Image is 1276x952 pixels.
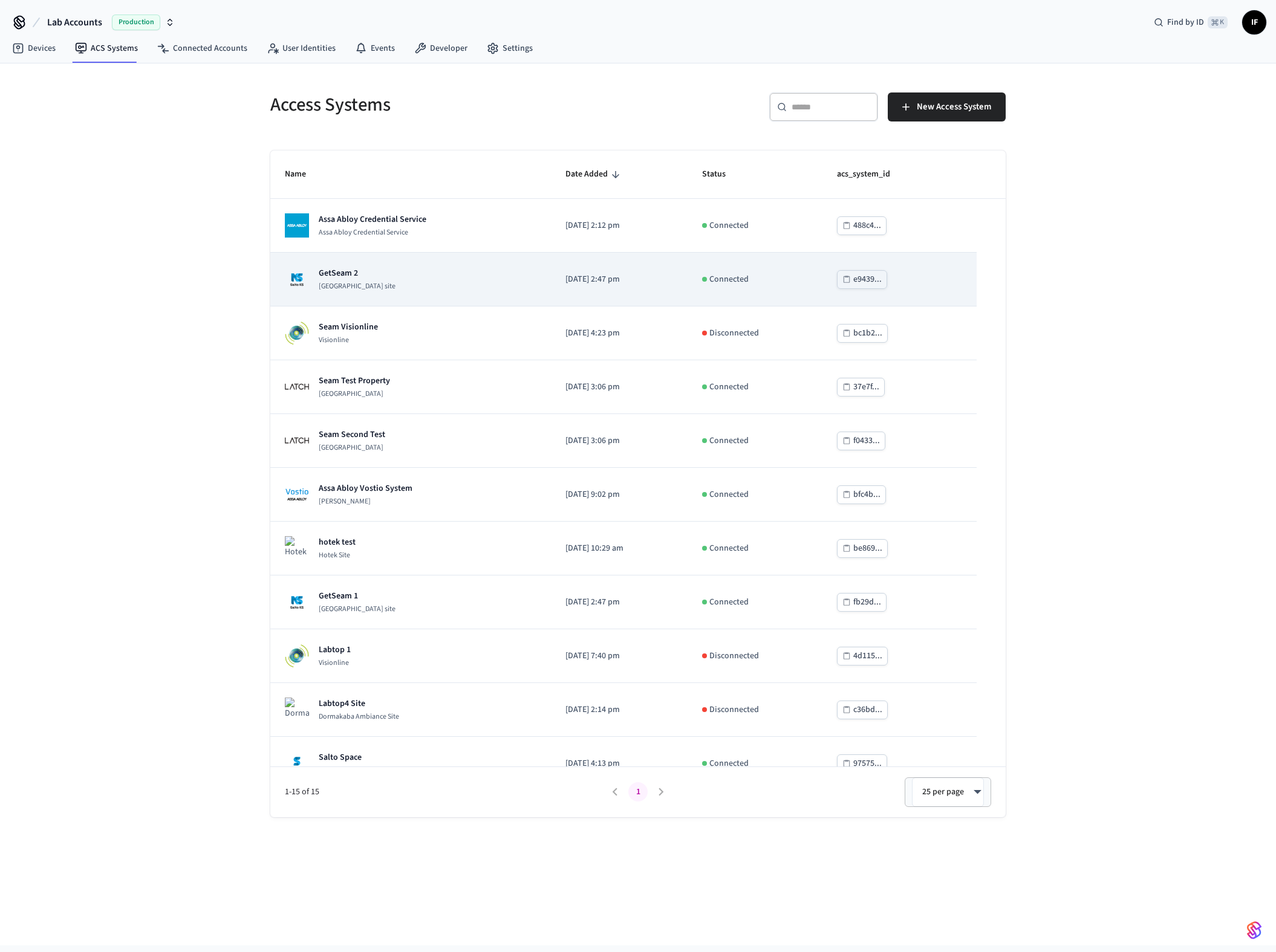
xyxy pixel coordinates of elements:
p: [GEOGRAPHIC_DATA] [319,389,390,399]
div: 488c4... [853,218,881,233]
img: Salto Space Logo [285,751,309,776]
span: Lab Accounts [47,15,102,30]
p: [DATE] 4:13 pm [565,757,673,770]
button: 97575... [837,754,887,773]
img: Latch Building Logo [285,375,309,399]
div: e9439... [853,272,882,287]
p: [GEOGRAPHIC_DATA] [319,443,385,453]
span: Find by ID [1167,16,1204,28]
p: Seam Test Property [319,375,390,387]
p: Visionline [319,658,351,668]
button: bc1b2... [837,324,888,343]
div: f0433... [853,433,880,448]
img: Visionline Logo [285,644,309,668]
p: Connected [709,381,749,393]
p: Disconnected [709,650,759,662]
button: 488c4... [837,216,887,235]
nav: pagination navigation [604,782,672,801]
p: Disconnected [709,327,759,340]
p: Connected [709,488,749,501]
div: fb29d... [853,595,881,610]
img: Visionline Logo [285,321,309,345]
a: User Identities [257,37,345,59]
p: Hotek Site [319,551,356,560]
p: Connected [709,435,749,447]
p: Salto Space [319,751,362,763]
p: [PERSON_NAME] [319,497,412,507]
a: Events [345,37,405,59]
p: Visionline [319,335,378,345]
img: Hotek Site Logo [285,536,309,560]
p: [GEOGRAPHIC_DATA] site [319,604,395,614]
p: GetSeam 1 [319,590,395,602]
p: GetSeam 2 [319,267,395,279]
p: Assa Abloy Vostio System [319,482,412,494]
div: Find by ID⌘ K [1144,11,1237,33]
p: Labtop4 Site [319,698,399,710]
a: Settings [477,37,542,59]
div: 4d115... [853,649,882,664]
div: 97575... [853,756,882,771]
span: Status [702,165,741,184]
div: 25 per page [912,777,984,806]
h5: Access Systems [270,92,631,117]
button: c36bd... [837,701,888,719]
div: c36bd... [853,702,882,717]
div: 37e7f... [853,380,879,395]
p: [DATE] 7:40 pm [565,650,673,662]
p: Dormakaba Ambiance Site [319,712,399,722]
span: Name [285,165,322,184]
span: 1-15 of 15 [285,786,604,798]
p: Labtop 1 [319,644,351,656]
a: Developer [405,37,477,59]
button: be869... [837,539,888,558]
button: f0433... [837,432,885,450]
button: New Access System [888,92,1006,121]
p: Seam Second Test [319,429,385,441]
p: Connected [709,273,749,286]
img: Dormakaba Ambiance Site Logo [285,698,309,722]
p: Seam Visionline [319,321,378,333]
p: [DATE] 10:29 am [565,542,673,555]
img: Assa Abloy Vostio Logo [285,482,309,507]
img: Salto KS site Logo [285,590,309,614]
button: 4d115... [837,647,888,665]
span: IF [1243,11,1265,33]
p: Assa Abloy Credential Service [319,228,426,238]
p: Connected [709,757,749,770]
span: ⌘ K [1208,16,1228,28]
span: New Access System [917,99,991,115]
p: hotek test [319,536,356,548]
span: acs_system_id [837,165,906,184]
img: SeamLogoGradient.69752ec5.svg [1247,921,1261,940]
p: Connected [709,596,749,609]
p: [DATE] 2:47 pm [565,273,673,286]
a: Devices [2,37,65,59]
p: [GEOGRAPHIC_DATA] site [319,282,395,291]
div: bfc4b... [853,487,881,502]
img: Assa Abloy Credential Service Logo [285,213,309,238]
p: Assa Abloy Credential Service [319,213,426,225]
button: fb29d... [837,593,887,612]
img: Latch Building Logo [285,429,309,453]
p: [DATE] 4:23 pm [565,327,673,340]
div: bc1b2... [853,326,882,341]
a: Connected Accounts [148,37,257,59]
button: IF [1242,10,1266,34]
p: [DATE] 3:06 pm [565,381,673,393]
button: e9439... [837,270,887,289]
p: [DATE] 2:12 pm [565,219,673,232]
p: [DATE] 2:14 pm [565,704,673,716]
p: [DATE] 3:06 pm [565,435,673,447]
span: Date Added [565,165,623,184]
a: ACS Systems [65,37,148,59]
p: Disconnected [709,704,759,716]
p: Connected [709,219,749,232]
button: bfc4b... [837,485,886,504]
button: 37e7f... [837,378,885,397]
p: Connected [709,542,749,555]
button: page 1 [628,782,648,801]
span: Production [112,15,160,30]
p: [DATE] 2:47 pm [565,596,673,609]
p: [DATE] 9:02 pm [565,488,673,501]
